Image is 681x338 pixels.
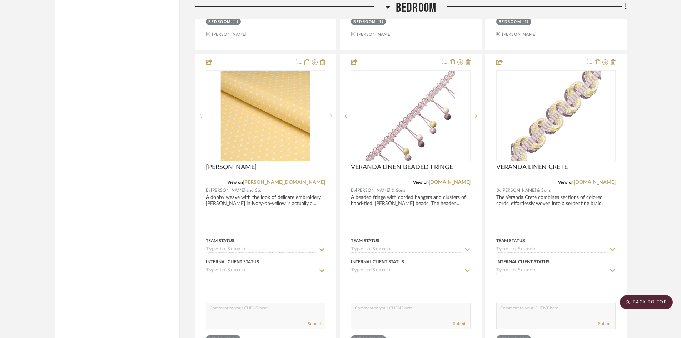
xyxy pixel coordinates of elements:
a: [DOMAIN_NAME] [574,180,616,185]
span: [PERSON_NAME] & Sons [501,187,551,194]
input: Type to Search… [351,246,462,253]
div: Internal Client Status [496,259,550,265]
span: VERANDA LINEN BEADED FRINGE [351,163,453,171]
span: By [351,187,356,194]
div: Bedroom [499,19,521,25]
div: Bedroom [353,19,376,25]
div: Bedroom [208,19,231,25]
span: VERANDA LINEN CRETE [496,163,568,171]
div: Internal Client Status [351,259,404,265]
button: Submit [453,320,467,327]
input: Type to Search… [351,268,462,274]
img: VERANDA LINEN BEADED FRINGE [366,71,455,161]
span: By [206,187,211,194]
a: [PERSON_NAME][DOMAIN_NAME] [243,180,325,185]
span: View on [558,180,574,185]
scroll-to-top-button: BACK TO TOP [620,295,673,309]
div: (1) [233,19,239,25]
div: Team Status [351,237,379,244]
span: [PERSON_NAME] [206,163,257,171]
input: Type to Search… [206,246,317,253]
span: [PERSON_NAME] and Co. [211,187,261,194]
div: (1) [523,19,529,25]
div: Internal Client Status [206,259,259,265]
div: (1) [378,19,384,25]
span: [PERSON_NAME] & Sons [356,187,405,194]
img: Barlow [221,71,310,161]
span: By [496,187,501,194]
a: [DOMAIN_NAME] [429,180,471,185]
img: VERANDA LINEN CRETE [511,71,601,161]
input: Type to Search… [496,268,607,274]
button: Submit [598,320,612,327]
input: Type to Search… [496,246,607,253]
input: Type to Search… [206,268,317,274]
div: Team Status [496,237,525,244]
span: View on [413,180,429,185]
div: Team Status [206,237,234,244]
div: 0 [206,71,325,161]
button: Submit [308,320,321,327]
span: View on [227,180,243,185]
